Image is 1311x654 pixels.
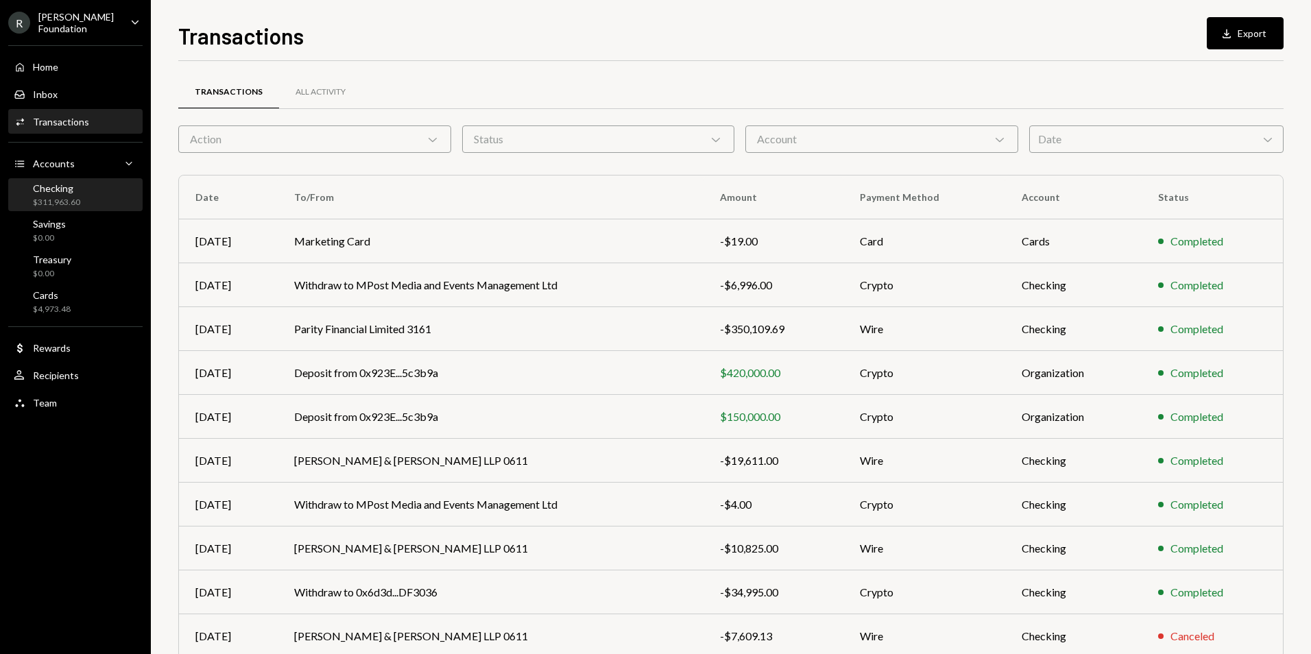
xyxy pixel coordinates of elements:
[720,628,827,644] div: -$7,609.13
[843,526,1005,570] td: Wire
[843,307,1005,351] td: Wire
[1170,365,1223,381] div: Completed
[33,397,57,409] div: Team
[1005,439,1142,483] td: Checking
[8,214,143,247] a: Savings$0.00
[1005,263,1142,307] td: Checking
[1005,483,1142,526] td: Checking
[195,496,261,513] div: [DATE]
[720,540,827,557] div: -$10,825.00
[8,285,143,318] a: Cards$4,973.48
[843,395,1005,439] td: Crypto
[278,175,703,219] th: To/From
[1005,395,1142,439] td: Organization
[8,363,143,387] a: Recipients
[462,125,735,153] div: Status
[33,342,71,354] div: Rewards
[179,175,278,219] th: Date
[178,22,304,49] h1: Transactions
[8,335,143,360] a: Rewards
[8,82,143,106] a: Inbox
[33,268,71,280] div: $0.00
[278,307,703,351] td: Parity Financial Limited 3161
[1142,175,1283,219] th: Status
[33,88,58,100] div: Inbox
[278,526,703,570] td: [PERSON_NAME] & [PERSON_NAME] LLP 0611
[1005,219,1142,263] td: Cards
[33,254,71,265] div: Treasury
[278,263,703,307] td: Withdraw to MPost Media and Events Management Ltd
[8,390,143,415] a: Team
[279,75,362,110] a: All Activity
[33,218,66,230] div: Savings
[745,125,1018,153] div: Account
[1170,321,1223,337] div: Completed
[195,86,263,98] div: Transactions
[195,277,261,293] div: [DATE]
[278,219,703,263] td: Marketing Card
[720,452,827,469] div: -$19,611.00
[296,86,346,98] div: All Activity
[195,452,261,469] div: [DATE]
[843,439,1005,483] td: Wire
[195,365,261,381] div: [DATE]
[1005,175,1142,219] th: Account
[195,584,261,601] div: [DATE]
[720,584,827,601] div: -$34,995.00
[720,321,827,337] div: -$350,109.69
[8,250,143,282] a: Treasury$0.00
[33,232,66,244] div: $0.00
[195,409,261,425] div: [DATE]
[278,483,703,526] td: Withdraw to MPost Media and Events Management Ltd
[843,175,1005,219] th: Payment Method
[33,289,71,301] div: Cards
[33,61,58,73] div: Home
[195,628,261,644] div: [DATE]
[195,233,261,250] div: [DATE]
[720,365,827,381] div: $420,000.00
[843,263,1005,307] td: Crypto
[1170,233,1223,250] div: Completed
[278,439,703,483] td: [PERSON_NAME] & [PERSON_NAME] LLP 0611
[1005,351,1142,395] td: Organization
[1170,584,1223,601] div: Completed
[1170,628,1214,644] div: Canceled
[33,158,75,169] div: Accounts
[278,570,703,614] td: Withdraw to 0x6d3d...DF3036
[703,175,843,219] th: Amount
[278,395,703,439] td: Deposit from 0x923E...5c3b9a
[8,54,143,79] a: Home
[720,233,827,250] div: -$19.00
[1005,526,1142,570] td: Checking
[720,409,827,425] div: $150,000.00
[33,197,80,208] div: $311,963.60
[195,540,261,557] div: [DATE]
[1005,570,1142,614] td: Checking
[843,219,1005,263] td: Card
[843,351,1005,395] td: Crypto
[720,496,827,513] div: -$4.00
[8,12,30,34] div: R
[1170,540,1223,557] div: Completed
[33,370,79,381] div: Recipients
[1005,307,1142,351] td: Checking
[1170,277,1223,293] div: Completed
[195,321,261,337] div: [DATE]
[843,483,1005,526] td: Crypto
[8,109,143,134] a: Transactions
[1029,125,1284,153] div: Date
[33,304,71,315] div: $4,973.48
[33,182,80,194] div: Checking
[1170,452,1223,469] div: Completed
[8,178,143,211] a: Checking$311,963.60
[278,351,703,395] td: Deposit from 0x923E...5c3b9a
[843,570,1005,614] td: Crypto
[178,75,279,110] a: Transactions
[33,116,89,128] div: Transactions
[8,151,143,175] a: Accounts
[178,125,451,153] div: Action
[1170,496,1223,513] div: Completed
[1207,17,1284,49] button: Export
[720,277,827,293] div: -$6,996.00
[1170,409,1223,425] div: Completed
